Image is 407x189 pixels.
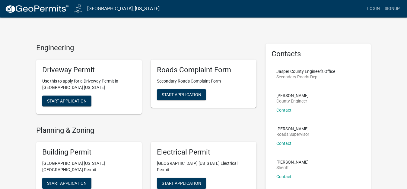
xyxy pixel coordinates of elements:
button: Start Application [42,178,91,189]
h5: Roads Complaint Form [157,66,250,74]
span: Start Application [162,92,201,97]
h5: Electrical Permit [157,148,250,157]
a: Contact [276,174,291,179]
p: Roads Supervisor [276,132,309,136]
a: Contact [276,141,291,146]
h4: Planning & Zoning [36,126,256,135]
p: Use this to apply for a Driveway Permit in [GEOGRAPHIC_DATA] [US_STATE] [42,78,136,91]
p: Sheriff [276,165,309,170]
span: Start Application [47,98,87,103]
p: [PERSON_NAME] [276,160,309,164]
button: Start Application [42,96,91,106]
h4: Engineering [36,44,256,52]
a: Contact [276,108,291,112]
span: Start Application [162,181,201,186]
button: Start Application [157,178,206,189]
p: Secondary Roads Dept [276,75,335,79]
h5: Contacts [272,50,365,58]
a: [GEOGRAPHIC_DATA], [US_STATE] [87,4,160,14]
button: Start Application [157,89,206,100]
a: Login [365,3,382,15]
h5: Driveway Permit [42,66,136,74]
h5: Building Permit [42,148,136,157]
p: [GEOGRAPHIC_DATA] [US_STATE][GEOGRAPHIC_DATA] Permit [42,160,136,173]
span: Start Application [47,181,87,186]
img: Jasper County, Iowa [74,5,82,13]
p: [PERSON_NAME] [276,93,309,98]
p: County Engineer [276,99,309,103]
p: Jasper County Engineer's Office [276,69,335,73]
p: [PERSON_NAME] [276,127,309,131]
p: Secondary Roads Complaint Form [157,78,250,84]
p: [GEOGRAPHIC_DATA] [US_STATE] Electrical Permit [157,160,250,173]
a: Signup [382,3,402,15]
